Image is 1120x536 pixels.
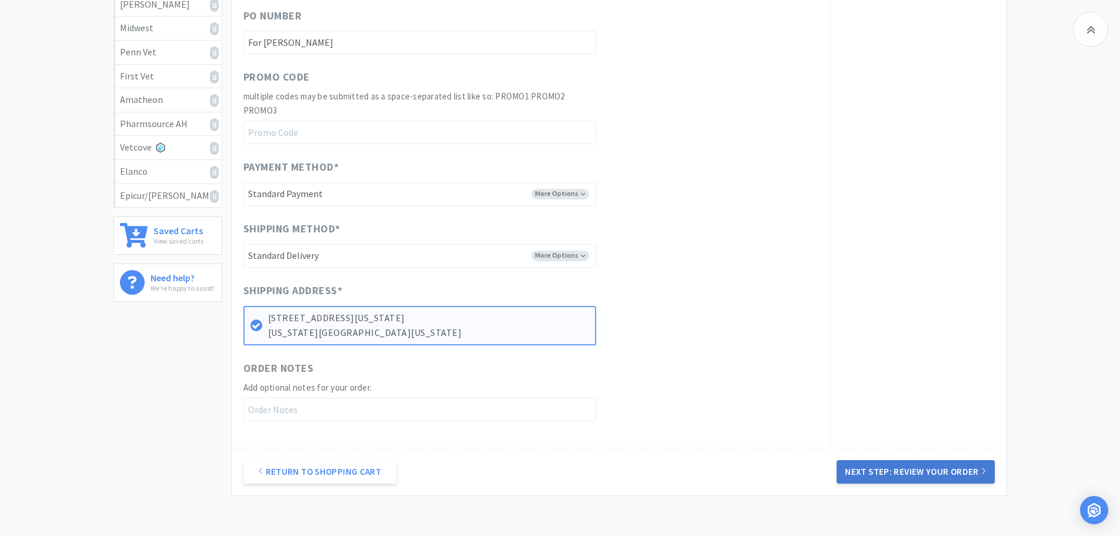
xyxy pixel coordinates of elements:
[120,45,216,60] div: Penn Vet
[114,160,222,184] a: Elanco0
[114,88,222,112] a: Amatheon0
[210,166,219,179] i: 0
[210,71,219,84] i: 0
[153,223,203,235] h6: Saved Carts
[153,235,203,247] p: View saved carts
[1080,496,1108,524] div: Open Intercom Messenger
[114,136,222,160] a: Vetcove0
[243,91,565,116] span: multiple codes may be submitted as a space-separated list like so: PROMO1 PROMO2 PROMO3
[837,460,994,484] button: Next Step: Review Your Order
[113,217,222,255] a: Saved CartsView saved carts
[120,92,216,108] div: Amatheon
[243,460,396,484] a: Return to Shopping Cart
[243,69,310,86] span: Promo Code
[243,121,596,144] input: Promo Code
[114,16,222,41] a: Midwest0
[151,282,214,294] p: We're happy to assist!
[114,65,222,89] a: First Vet0
[114,184,222,208] a: Epicur/[PERSON_NAME]0
[120,21,216,36] div: Midwest
[210,142,219,155] i: 0
[210,118,219,131] i: 0
[210,94,219,107] i: 0
[114,112,222,137] a: Pharmsource AH0
[120,69,216,84] div: First Vet
[151,270,214,282] h6: Need help?
[243,31,596,54] input: PO Number
[243,221,340,238] span: Shipping Method *
[120,164,216,179] div: Elanco
[120,116,216,132] div: Pharmsource AH
[120,188,216,204] div: Epicur/[PERSON_NAME]
[210,190,219,203] i: 0
[120,140,216,155] div: Vetcove
[243,8,302,25] span: PO Number
[114,41,222,65] a: Penn Vet0
[268,325,589,341] p: [US_STATE][GEOGRAPHIC_DATA][US_STATE]
[268,311,589,326] p: [STREET_ADDRESS][US_STATE]
[243,282,343,299] span: Shipping Address *
[243,398,596,421] input: Order Notes
[243,159,339,176] span: Payment Method *
[243,360,314,377] span: Order Notes
[210,22,219,35] i: 0
[210,46,219,59] i: 0
[243,382,372,393] span: Add optional notes for your order.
